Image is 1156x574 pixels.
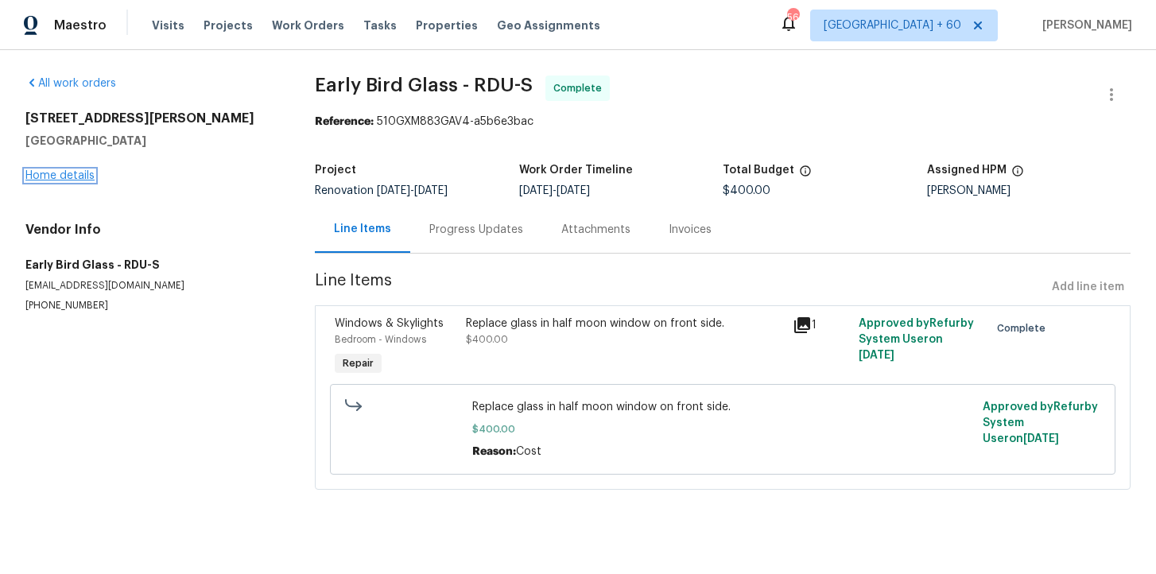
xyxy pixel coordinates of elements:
[336,355,380,371] span: Repair
[335,318,444,329] span: Windows & Skylights
[315,273,1045,302] span: Line Items
[377,185,410,196] span: [DATE]
[152,17,184,33] span: Visits
[557,185,590,196] span: [DATE]
[25,170,95,181] a: Home details
[25,257,277,273] h5: Early Bird Glass - RDU-S
[25,299,277,312] p: [PHONE_NUMBER]
[1011,165,1024,185] span: The hpm assigned to this work order.
[927,185,1131,196] div: [PERSON_NAME]
[315,114,1131,130] div: 510GXM883GAV4-a5b6e3bac
[561,222,630,238] div: Attachments
[472,399,972,415] span: Replace glass in half moon window on front side.
[799,165,812,185] span: The total cost of line items that have been proposed by Opendoor. This sum includes line items th...
[416,17,478,33] span: Properties
[519,165,633,176] h5: Work Order Timeline
[472,446,516,457] span: Reason:
[54,17,107,33] span: Maestro
[363,20,397,31] span: Tasks
[335,335,426,344] span: Bedroom - Windows
[315,185,448,196] span: Renovation
[429,222,523,238] div: Progress Updates
[723,185,770,196] span: $400.00
[25,222,277,238] h4: Vendor Info
[25,78,116,89] a: All work orders
[334,221,391,237] div: Line Items
[787,10,798,25] div: 566
[859,350,894,361] span: [DATE]
[824,17,961,33] span: [GEOGRAPHIC_DATA] + 60
[519,185,553,196] span: [DATE]
[927,165,1007,176] h5: Assigned HPM
[669,222,712,238] div: Invoices
[315,116,374,127] b: Reference:
[272,17,344,33] span: Work Orders
[723,165,794,176] h5: Total Budget
[983,401,1098,444] span: Approved by Refurby System User on
[516,446,541,457] span: Cost
[414,185,448,196] span: [DATE]
[553,80,608,96] span: Complete
[25,111,277,126] h2: [STREET_ADDRESS][PERSON_NAME]
[466,316,784,332] div: Replace glass in half moon window on front side.
[497,17,600,33] span: Geo Assignments
[519,185,590,196] span: -
[466,335,508,344] span: $400.00
[204,17,253,33] span: Projects
[315,76,533,95] span: Early Bird Glass - RDU-S
[25,133,277,149] h5: [GEOGRAPHIC_DATA]
[315,165,356,176] h5: Project
[997,320,1052,336] span: Complete
[793,316,848,335] div: 1
[25,279,277,293] p: [EMAIL_ADDRESS][DOMAIN_NAME]
[1036,17,1132,33] span: [PERSON_NAME]
[1023,433,1059,444] span: [DATE]
[377,185,448,196] span: -
[472,421,972,437] span: $400.00
[859,318,974,361] span: Approved by Refurby System User on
